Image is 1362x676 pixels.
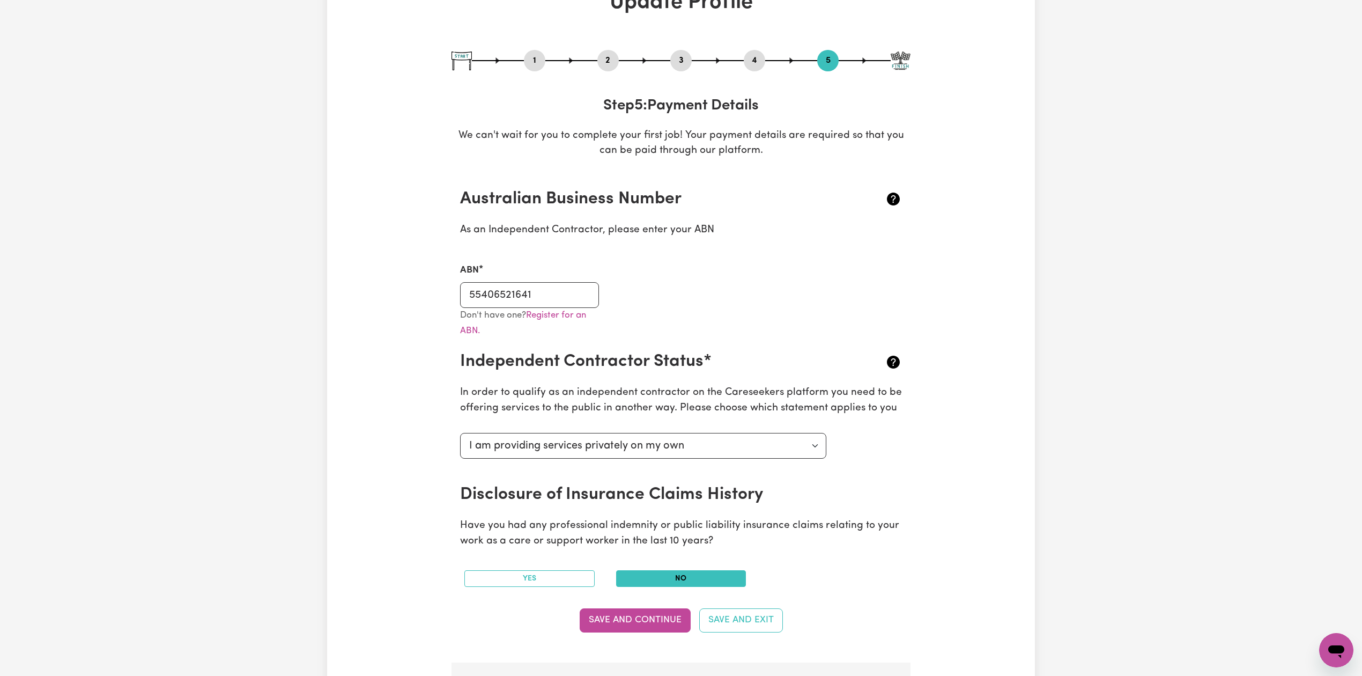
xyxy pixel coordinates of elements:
[464,570,595,587] button: Yes
[451,97,911,115] h3: Step 5 : Payment Details
[1319,633,1353,667] iframe: Button to launch messaging window
[524,54,545,68] button: Go to step 1
[460,189,828,209] h2: Australian Business Number
[817,54,839,68] button: Go to step 5
[460,223,902,238] p: As an Independent Contractor, please enter your ABN
[460,484,828,505] h2: Disclosure of Insurance Claims History
[460,311,586,335] a: Register for an ABN.
[460,351,828,372] h2: Independent Contractor Status*
[460,311,586,335] small: Don't have one?
[597,54,619,68] button: Go to step 2
[460,385,902,416] p: In order to qualify as an independent contractor on the Careseekers platform you need to be offer...
[699,608,783,632] button: Save and Exit
[670,54,692,68] button: Go to step 3
[744,54,765,68] button: Go to step 4
[460,282,599,308] input: e.g. 51 824 753 556
[460,263,479,277] label: ABN
[451,128,911,159] p: We can't wait for you to complete your first job! Your payment details are required so that you c...
[460,518,902,549] p: Have you had any professional indemnity or public liability insurance claims relating to your wor...
[616,570,746,587] button: No
[580,608,691,632] button: Save and Continue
